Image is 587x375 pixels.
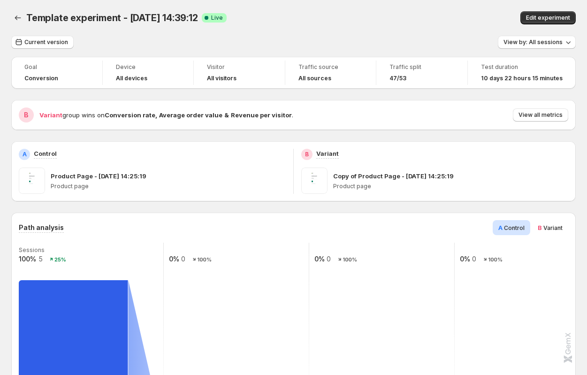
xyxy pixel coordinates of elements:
[498,224,503,231] span: A
[54,256,66,263] text: 25%
[24,75,58,82] span: Conversion
[333,183,568,190] p: Product page
[51,183,286,190] p: Product page
[224,111,229,119] strong: &
[169,255,179,263] text: 0%
[207,75,236,82] h4: All visitors
[298,62,363,83] a: Traffic sourceAll sources
[19,255,36,263] text: 100%
[38,255,43,263] text: 5
[520,11,576,24] button: Edit experiment
[116,75,147,82] h4: All devices
[481,63,563,71] span: Test duration
[305,151,309,158] h2: B
[155,111,157,119] strong: ,
[518,111,563,119] span: View all metrics
[389,62,454,83] a: Traffic split47/53
[543,224,563,231] span: Variant
[116,63,181,71] span: Device
[316,149,339,158] p: Variant
[24,38,68,46] span: Current version
[503,38,563,46] span: View by: All sessions
[105,111,155,119] strong: Conversion rate
[159,111,222,119] strong: Average order value
[11,36,74,49] button: Current version
[333,171,454,181] p: Copy of Product Page - [DATE] 14:25:19
[314,255,325,263] text: 0%
[39,111,293,119] span: group wins on .
[34,149,57,158] p: Control
[24,62,89,83] a: GoalConversion
[538,224,542,231] span: B
[51,171,146,181] p: Product Page - [DATE] 14:25:19
[211,14,223,22] span: Live
[24,63,89,71] span: Goal
[198,256,212,263] text: 100%
[23,151,27,158] h2: A
[181,255,185,263] text: 0
[231,111,292,119] strong: Revenue per visitor
[19,223,64,232] h3: Path analysis
[526,14,570,22] span: Edit experiment
[298,63,363,71] span: Traffic source
[207,63,272,71] span: Visitor
[298,75,331,82] h4: All sources
[488,256,503,263] text: 100%
[24,110,29,120] h2: B
[327,255,331,263] text: 0
[11,11,24,24] button: Back
[207,62,272,83] a: VisitorAll visitors
[343,256,357,263] text: 100%
[19,246,45,253] text: Sessions
[481,75,563,82] span: 10 days 22 hours 15 minutes
[389,75,406,82] span: 47/53
[116,62,181,83] a: DeviceAll devices
[498,36,576,49] button: View by: All sessions
[472,255,476,263] text: 0
[19,168,45,194] img: Product Page - Sep 16, 14:25:19
[301,168,328,194] img: Copy of Product Page - Sep 16, 14:25:19
[460,255,470,263] text: 0%
[39,111,62,119] span: Variant
[513,108,568,122] button: View all metrics
[504,224,525,231] span: Control
[389,63,454,71] span: Traffic split
[481,62,563,83] a: Test duration10 days 22 hours 15 minutes
[26,12,198,23] span: Template experiment - [DATE] 14:39:12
